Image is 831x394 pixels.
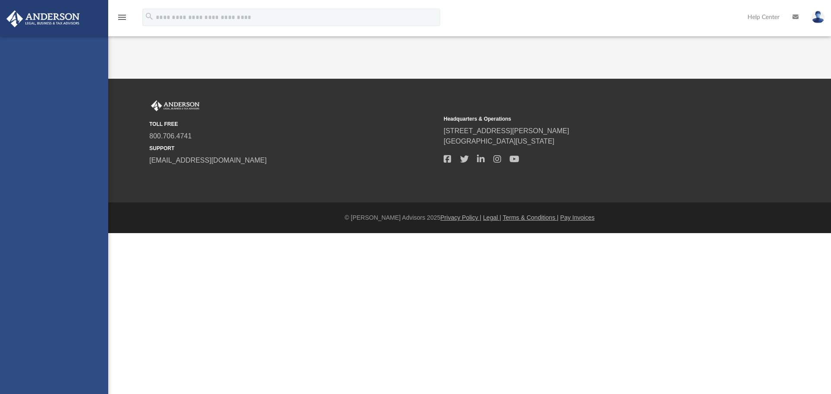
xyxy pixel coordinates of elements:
a: [GEOGRAPHIC_DATA][US_STATE] [444,138,554,145]
a: Privacy Policy | [441,214,482,221]
a: [EMAIL_ADDRESS][DOMAIN_NAME] [149,157,267,164]
a: Legal | [483,214,501,221]
i: search [145,12,154,21]
small: TOLL FREE [149,120,438,128]
a: 800.706.4741 [149,132,192,140]
img: User Pic [812,11,825,23]
i: menu [117,12,127,22]
a: Terms & Conditions | [503,214,559,221]
small: Headquarters & Operations [444,115,732,123]
div: © [PERSON_NAME] Advisors 2025 [108,213,831,222]
a: menu [117,16,127,22]
img: Anderson Advisors Platinum Portal [4,10,82,27]
small: SUPPORT [149,144,438,152]
a: [STREET_ADDRESS][PERSON_NAME] [444,127,569,135]
a: Pay Invoices [560,214,594,221]
img: Anderson Advisors Platinum Portal [149,100,201,112]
